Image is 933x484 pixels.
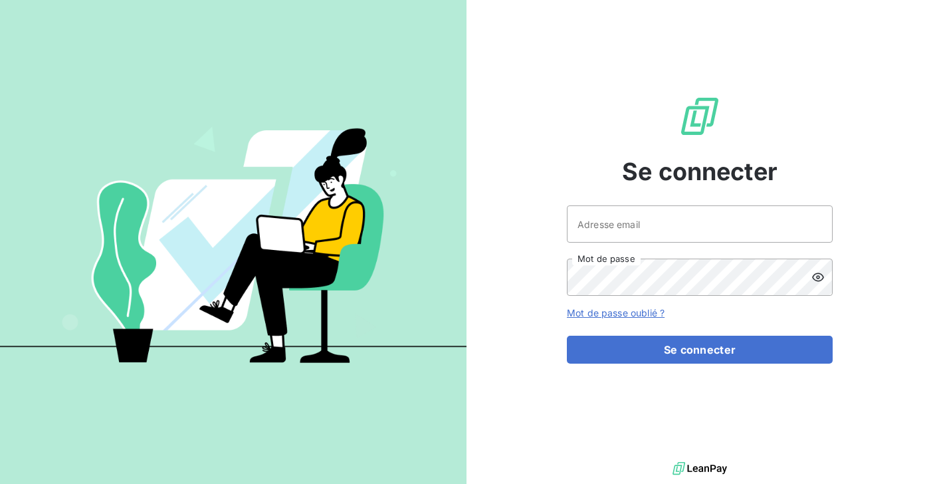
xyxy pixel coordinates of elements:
img: logo [673,459,727,479]
a: Mot de passe oublié ? [567,307,665,318]
span: Se connecter [622,154,777,189]
button: Se connecter [567,336,833,364]
input: placeholder [567,205,833,243]
img: Logo LeanPay [678,95,721,138]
